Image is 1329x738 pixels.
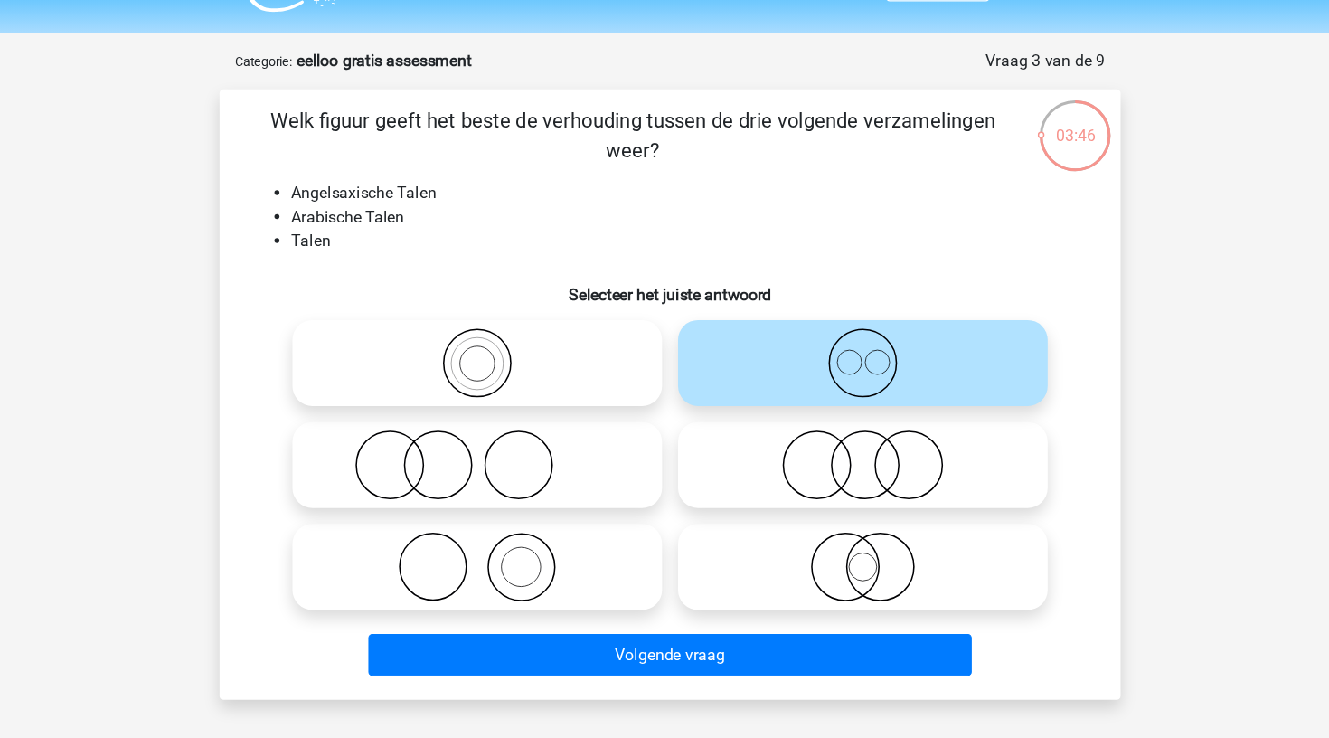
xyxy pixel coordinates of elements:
button: Volgende vraag [391,573,938,611]
h6: Selecteer het juiste antwoord [286,243,1043,275]
p: Welk figuur geeft het beste de verhouding tussen de drie volgende verzamelingen weer? [286,95,976,149]
div: Vraag 3 van de 9 [950,44,1058,66]
li: Arabische Talen [322,185,1043,207]
li: Angelsaxische Talen [322,164,1043,185]
small: Categorie: [271,49,323,62]
strong: eelloo gratis assessment [326,46,485,63]
li: Talen [322,207,1043,229]
div: 03:46 [997,89,1065,134]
